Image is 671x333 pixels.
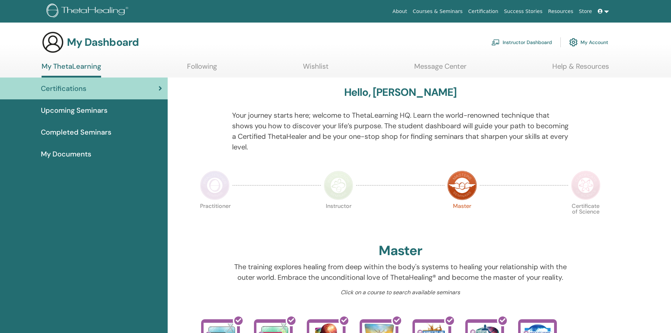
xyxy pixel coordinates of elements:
[379,243,422,259] h2: Master
[414,62,466,76] a: Message Center
[447,171,477,200] img: Master
[232,110,569,152] p: Your journey starts here; welcome to ThetaLearning HQ. Learn the world-renowned technique that sh...
[410,5,466,18] a: Courses & Seminars
[232,288,569,297] p: Click on a course to search available seminars
[42,62,101,78] a: My ThetaLearning
[303,62,329,76] a: Wishlist
[46,4,131,19] img: logo.png
[41,149,91,159] span: My Documents
[465,5,501,18] a: Certification
[232,261,569,283] p: The training explores healing from deep within the body's systems to healing your relationship wi...
[447,203,477,233] p: Master
[187,62,217,76] a: Following
[491,39,500,45] img: chalkboard-teacher.svg
[41,83,86,94] span: Certifications
[491,35,552,50] a: Instructor Dashboard
[545,5,576,18] a: Resources
[41,127,111,137] span: Completed Seminars
[200,171,230,200] img: Practitioner
[569,36,578,48] img: cog.svg
[324,203,353,233] p: Instructor
[41,105,107,116] span: Upcoming Seminars
[552,62,609,76] a: Help & Resources
[67,36,139,49] h3: My Dashboard
[571,171,601,200] img: Certificate of Science
[571,203,601,233] p: Certificate of Science
[344,86,457,99] h3: Hello, [PERSON_NAME]
[501,5,545,18] a: Success Stories
[42,31,64,54] img: generic-user-icon.jpg
[200,203,230,233] p: Practitioner
[324,171,353,200] img: Instructor
[569,35,608,50] a: My Account
[390,5,410,18] a: About
[576,5,595,18] a: Store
